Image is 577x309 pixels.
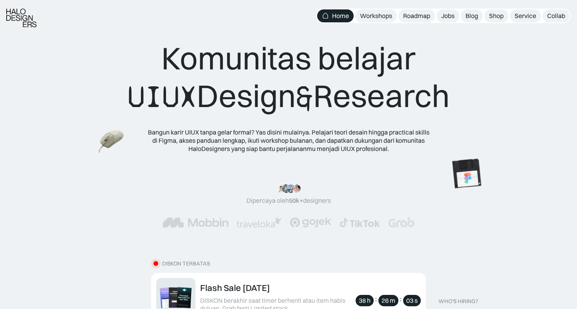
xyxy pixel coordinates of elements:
div: 03 s [406,296,418,305]
div: Service [515,12,536,20]
div: Collab [547,12,565,20]
div: Jobs [441,12,455,20]
a: Home [317,9,354,22]
div: Komunitas belajar Design Research [128,39,450,116]
div: Workshops [360,12,392,20]
a: Roadmap [398,9,435,22]
a: Jobs [436,9,459,22]
div: diskon terbatas [162,260,210,267]
a: Collab [542,9,570,22]
a: Blog [461,9,483,22]
div: Bangun karir UIUX tanpa gelar formal? Yas disini mulainya. Pelajari teori desain hingga practical... [147,128,430,153]
div: 38 h [359,296,371,305]
span: UIUX [128,78,197,116]
a: Workshops [355,9,397,22]
span: & [296,78,313,116]
div: Blog [466,12,478,20]
a: Shop [484,9,508,22]
div: Roadmap [403,12,430,20]
div: Dipercaya oleh designers [247,196,331,205]
div: Home [332,12,349,20]
span: 50k+ [289,196,303,204]
div: WHO’S HIRING? [438,298,478,305]
a: Service [510,9,541,22]
div: : [400,295,402,303]
div: Shop [489,12,504,20]
div: Flash Sale [DATE] [200,283,270,293]
div: 26 m [382,296,395,305]
div: : [375,295,377,303]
